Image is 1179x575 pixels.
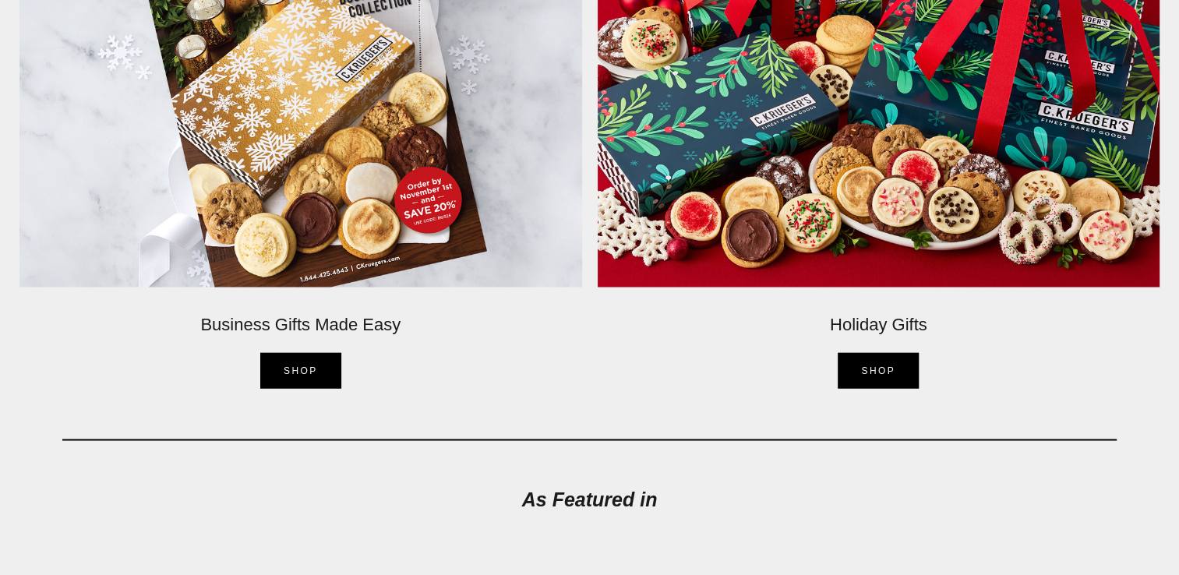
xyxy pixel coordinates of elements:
[19,310,582,338] h2: Business Gifts Made Easy
[838,352,919,388] a: SHOP
[522,488,658,510] strong: As Featured in
[260,352,341,388] a: SHOP
[598,310,1160,338] h2: Holiday Gifts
